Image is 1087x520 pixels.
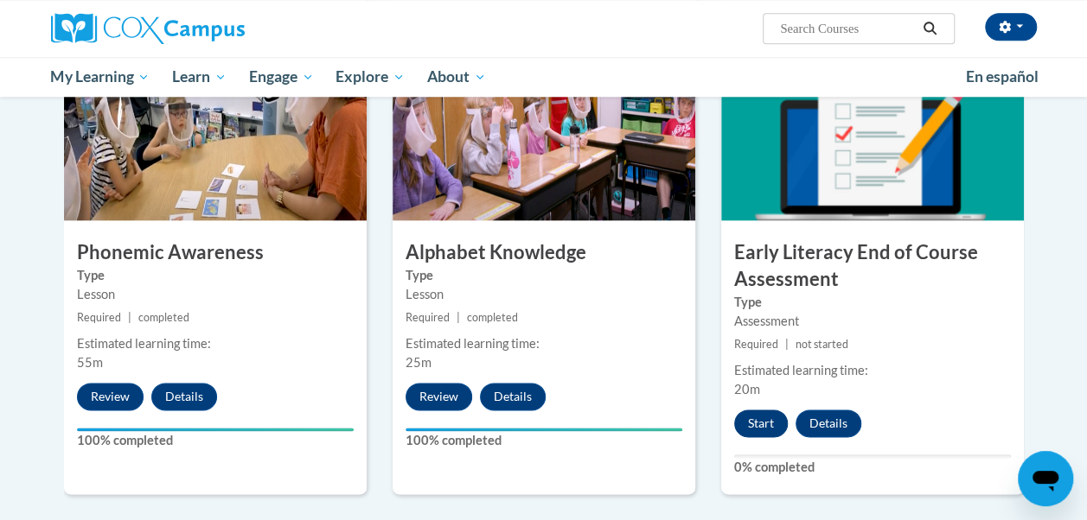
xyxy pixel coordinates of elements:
[734,312,1011,331] div: Assessment
[406,334,682,353] div: Estimated learning time:
[985,13,1037,41] button: Account Settings
[249,67,314,87] span: Engage
[324,57,416,97] a: Explore
[406,355,432,370] span: 25m
[734,361,1011,380] div: Estimated learning time:
[785,338,789,351] span: |
[77,285,354,304] div: Lesson
[778,18,917,39] input: Search Courses
[77,334,354,353] div: Estimated learning time:
[64,48,367,220] img: Course Image
[406,285,682,304] div: Lesson
[406,431,682,450] label: 100% completed
[734,382,760,396] span: 20m
[734,409,788,437] button: Start
[64,239,367,266] h3: Phonemic Awareness
[151,383,217,410] button: Details
[128,311,131,324] span: |
[51,13,245,44] img: Cox Campus
[77,383,144,410] button: Review
[406,428,682,431] div: Your progress
[796,338,848,351] span: not started
[50,67,150,87] span: My Learning
[917,18,943,39] button: Search
[721,48,1024,220] img: Course Image
[966,67,1039,86] span: En español
[416,57,497,97] a: About
[77,266,354,285] label: Type
[393,48,695,220] img: Course Image
[336,67,405,87] span: Explore
[480,383,546,410] button: Details
[77,428,354,431] div: Your progress
[77,431,354,450] label: 100% completed
[1018,451,1073,506] iframe: Button to launch messaging window
[51,13,362,44] a: Cox Campus
[467,311,518,324] span: completed
[796,409,861,437] button: Details
[77,355,103,370] span: 55m
[721,239,1024,293] h3: Early Literacy End of Course Assessment
[77,311,121,324] span: Required
[138,311,189,324] span: completed
[427,67,486,87] span: About
[734,338,778,351] span: Required
[457,311,460,324] span: |
[734,458,1011,477] label: 0% completed
[40,57,162,97] a: My Learning
[38,57,1050,97] div: Main menu
[238,57,325,97] a: Engage
[161,57,238,97] a: Learn
[734,293,1011,312] label: Type
[406,383,472,410] button: Review
[393,239,695,266] h3: Alphabet Knowledge
[406,311,450,324] span: Required
[406,266,682,285] label: Type
[172,67,227,87] span: Learn
[955,59,1050,95] a: En español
